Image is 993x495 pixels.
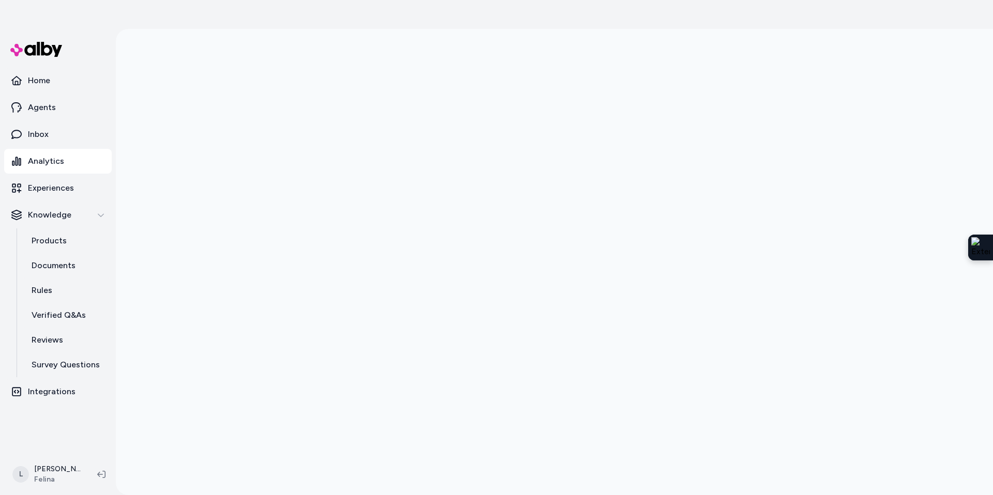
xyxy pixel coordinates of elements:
[21,278,112,303] a: Rules
[28,385,76,398] p: Integrations
[21,328,112,352] a: Reviews
[32,309,86,321] p: Verified Q&As
[28,209,71,221] p: Knowledge
[4,379,112,404] a: Integrations
[28,128,49,141] p: Inbox
[21,303,112,328] a: Verified Q&As
[6,458,89,491] button: L[PERSON_NAME]Felina
[4,68,112,93] a: Home
[32,235,67,247] p: Products
[28,74,50,87] p: Home
[4,122,112,147] a: Inbox
[21,228,112,253] a: Products
[34,474,81,485] span: Felina
[32,359,100,371] p: Survey Questions
[4,95,112,120] a: Agents
[21,253,112,278] a: Documents
[32,284,52,297] p: Rules
[34,464,81,474] p: [PERSON_NAME]
[10,42,62,57] img: alby Logo
[32,334,63,346] p: Reviews
[4,176,112,200] a: Experiences
[4,149,112,174] a: Analytics
[28,155,64,167] p: Analytics
[971,237,990,258] img: Extension Icon
[28,101,56,114] p: Agents
[21,352,112,377] a: Survey Questions
[4,203,112,227] button: Knowledge
[12,466,29,483] span: L
[28,182,74,194] p: Experiences
[32,259,76,272] p: Documents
